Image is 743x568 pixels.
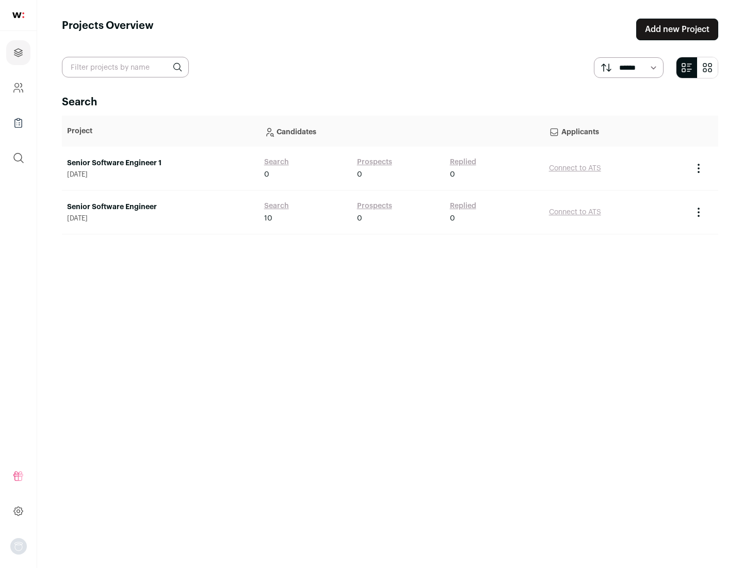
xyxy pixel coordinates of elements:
[10,538,27,555] img: nopic.png
[67,214,254,223] span: [DATE]
[264,169,269,180] span: 0
[12,12,24,18] img: wellfound-shorthand-0d5821cbd27db2630d0214b213865d53afaa358527fdda9d0ea32b1df1b89c2c.svg
[264,157,289,167] a: Search
[357,169,362,180] span: 0
[450,201,476,211] a: Replied
[549,165,601,172] a: Connect to ATS
[62,57,189,77] input: Filter projects by name
[10,538,27,555] button: Open dropdown
[67,126,254,136] p: Project
[67,158,254,168] a: Senior Software Engineer 1
[6,75,30,100] a: Company and ATS Settings
[67,170,254,179] span: [DATE]
[6,111,30,135] a: Company Lists
[264,213,272,224] span: 10
[6,40,30,65] a: Projects
[692,206,705,218] button: Project Actions
[357,201,392,211] a: Prospects
[357,157,392,167] a: Prospects
[636,19,718,40] a: Add new Project
[450,157,476,167] a: Replied
[264,121,539,141] p: Candidates
[357,213,362,224] span: 0
[450,169,455,180] span: 0
[264,201,289,211] a: Search
[549,209,601,216] a: Connect to ATS
[692,162,705,175] button: Project Actions
[62,19,154,40] h1: Projects Overview
[450,213,455,224] span: 0
[62,95,718,109] h2: Search
[549,121,682,141] p: Applicants
[67,202,254,212] a: Senior Software Engineer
